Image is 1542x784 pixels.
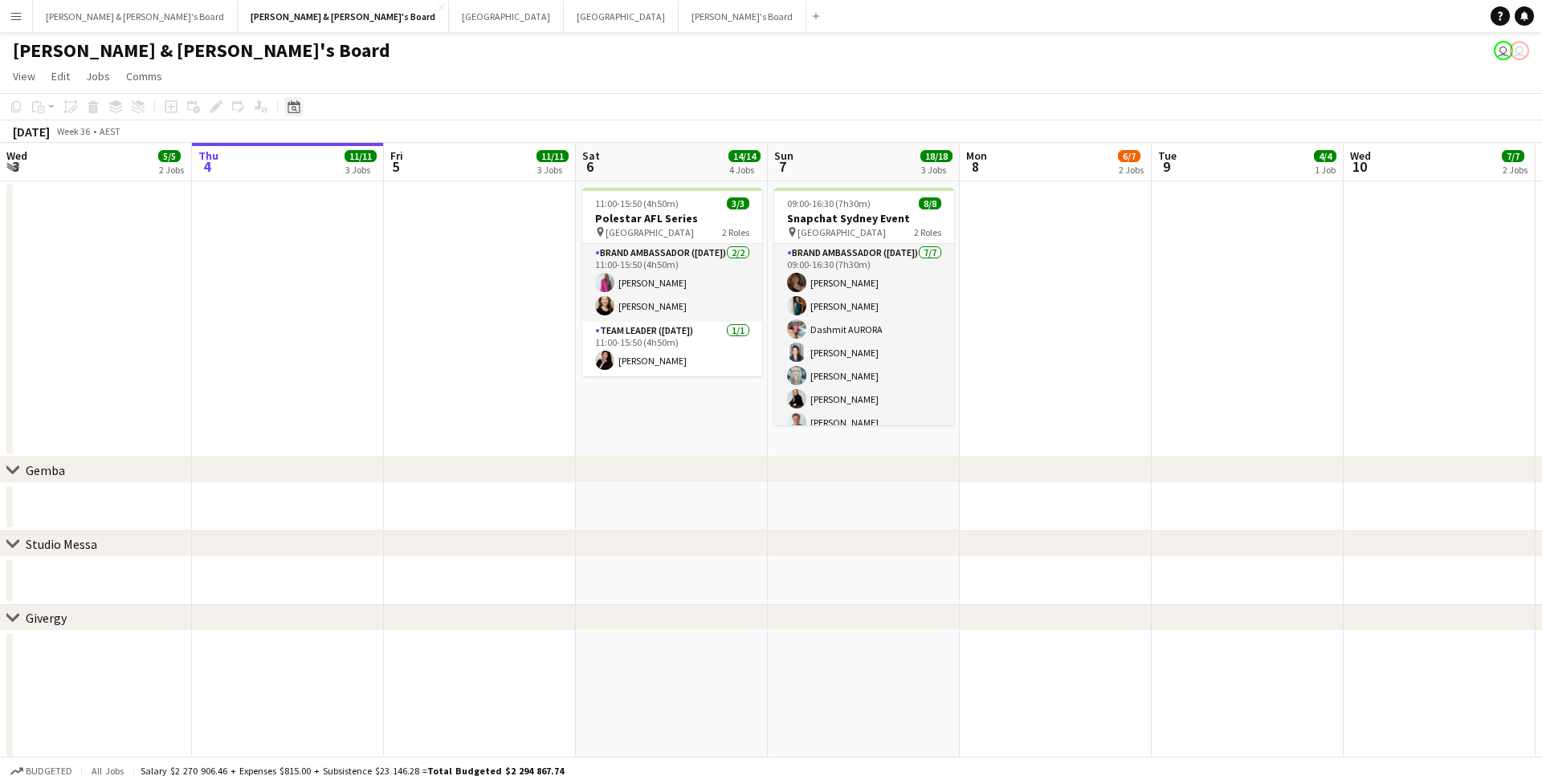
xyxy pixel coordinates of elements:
app-job-card: 11:00-15:50 (4h50m)3/3Polestar AFL Series [GEOGRAPHIC_DATA]2 RolesBrand Ambassador ([DATE])2/211:... [582,188,762,376]
span: 11:00-15:50 (4h50m) [595,197,679,209]
span: Wed [1350,148,1371,163]
span: Sat [582,148,600,163]
span: Sun [774,148,793,163]
span: Wed [6,148,27,163]
div: Studio Messa [26,536,97,552]
div: 3 Jobs [921,164,952,176]
div: Givergy [26,610,67,626]
span: Fri [390,148,403,163]
span: 14/14 [728,150,761,162]
app-card-role: Team Leader ([DATE])1/111:00-15:50 (4h50m)[PERSON_NAME] [582,322,762,376]
span: 2 Roles [722,226,749,238]
span: All jobs [88,765,127,777]
span: 7 [772,157,793,176]
span: Jobs [86,69,110,83]
span: 09:00-16:30 (7h30m) [787,197,871,209]
app-user-avatar: Andy Husen [1510,41,1529,60]
span: Comms [126,69,162,83]
div: 4 Jobs [729,164,760,176]
span: [GEOGRAPHIC_DATA] [798,226,886,238]
div: 3 Jobs [345,164,376,176]
app-job-card: 09:00-16:30 (7h30m)8/8Snapchat Sydney Event [GEOGRAPHIC_DATA]2 RolesBrand Ambassador ([DATE])7/70... [774,188,954,425]
div: 1 Job [1315,164,1336,176]
span: Mon [966,148,987,163]
button: [GEOGRAPHIC_DATA] [564,1,679,32]
span: Edit [51,69,70,83]
button: [PERSON_NAME] & [PERSON_NAME]'s Board [33,1,238,32]
a: Comms [120,66,169,87]
h3: Snapchat Sydney Event [774,211,954,225]
span: 4/4 [1314,150,1336,162]
div: 3 Jobs [537,164,568,176]
span: 4 [196,157,218,176]
span: Tue [1158,148,1177,163]
button: [GEOGRAPHIC_DATA] [449,1,564,32]
span: 18/18 [920,150,953,162]
a: Edit [45,66,76,87]
span: 3/3 [727,197,749,209]
span: View [13,69,35,83]
span: 8 [964,157,987,176]
h3: Polestar AFL Series [582,211,762,225]
span: [GEOGRAPHIC_DATA] [606,226,694,238]
span: 6/7 [1118,150,1140,162]
div: Gemba [26,462,65,478]
span: 8/8 [919,197,941,209]
a: Jobs [80,66,116,87]
span: 11/11 [536,150,569,162]
span: Total Budgeted $2 294 867.74 [427,765,564,777]
app-card-role: Brand Ambassador ([DATE])7/709:00-16:30 (7h30m)[PERSON_NAME][PERSON_NAME]Dashmit AURORA[PERSON_NA... [774,244,954,438]
div: 2 Jobs [1119,164,1144,176]
span: 9 [1156,157,1177,176]
app-user-avatar: Jenny Tu [1494,41,1513,60]
span: 7/7 [1502,150,1524,162]
div: Salary $2 270 906.46 + Expenses $815.00 + Subsistence $23 146.28 = [141,765,564,777]
div: AEST [100,125,120,137]
span: 5 [388,157,403,176]
button: [PERSON_NAME] & [PERSON_NAME]'s Board [238,1,449,32]
div: 2 Jobs [159,164,184,176]
span: Thu [198,148,218,163]
a: View [6,66,42,87]
button: [PERSON_NAME]'s Board [679,1,806,32]
h1: [PERSON_NAME] & [PERSON_NAME]'s Board [13,39,390,63]
span: 10 [1348,157,1371,176]
span: 3 [4,157,27,176]
span: Budgeted [26,766,72,777]
div: [DATE] [13,124,50,140]
div: 2 Jobs [1503,164,1528,176]
span: 5/5 [158,150,181,162]
span: 11/11 [345,150,377,162]
span: 2 Roles [914,226,941,238]
span: 6 [580,157,600,176]
app-card-role: Brand Ambassador ([DATE])2/211:00-15:50 (4h50m)[PERSON_NAME][PERSON_NAME] [582,244,762,322]
span: Week 36 [53,125,93,137]
button: Budgeted [8,762,75,780]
